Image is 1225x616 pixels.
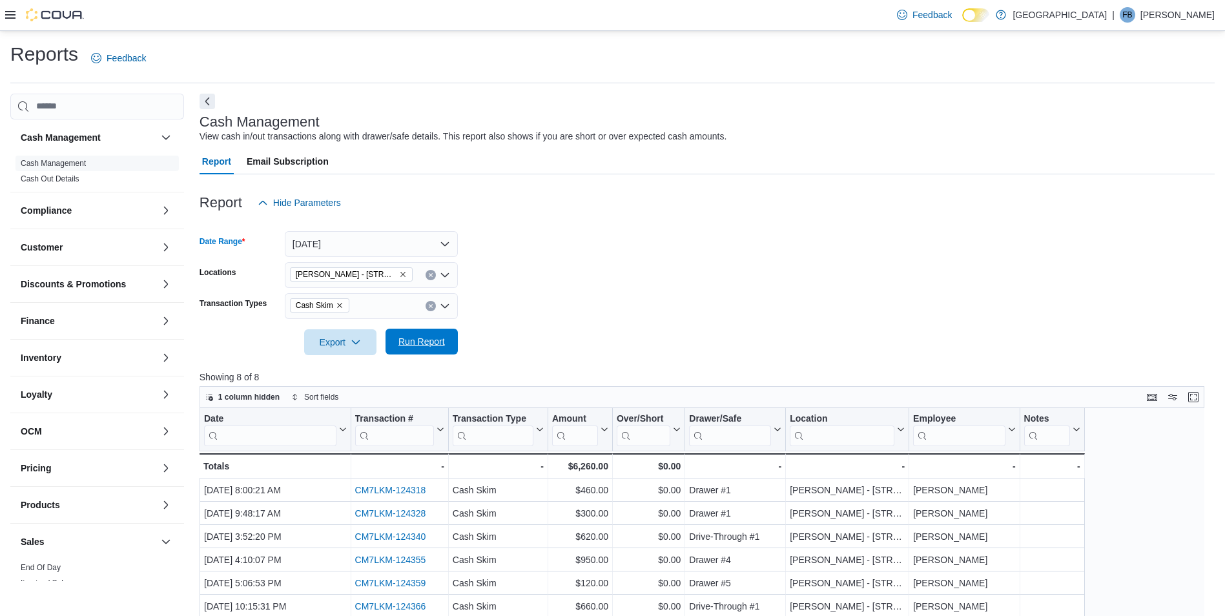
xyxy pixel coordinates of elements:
span: End Of Day [21,562,61,573]
button: Discounts & Promotions [21,278,156,291]
a: CM7LKM-124340 [355,531,426,542]
img: Cova [26,8,84,21]
button: Export [304,329,376,355]
span: Feedback [912,8,952,21]
button: Pricing [158,460,174,476]
button: Finance [158,313,174,329]
a: CM7LKM-124318 [355,485,426,495]
span: Moore - 105 SE 19th St [290,267,413,282]
div: $460.00 [552,482,608,498]
button: Products [21,498,156,511]
button: Employee [913,413,1015,446]
a: Feedback [892,2,957,28]
div: [PERSON_NAME] - [STREET_ADDRESS] [790,552,905,568]
span: Sort fields [304,392,338,402]
div: Drawer #4 [689,552,781,568]
div: $0.00 [617,552,681,568]
button: Enter fullscreen [1186,389,1201,405]
div: Drawer #1 [689,482,781,498]
h3: Inventory [21,351,61,364]
div: [DATE] 9:48:17 AM [204,506,347,521]
div: - [913,458,1015,474]
h3: Loyalty [21,388,52,401]
h3: Sales [21,535,45,548]
div: Amount [552,413,598,425]
span: Export [312,329,369,355]
div: [PERSON_NAME] - [STREET_ADDRESS] [790,575,905,591]
h3: Cash Management [21,131,101,144]
div: [PERSON_NAME] - [STREET_ADDRESS] [790,482,905,498]
h3: Finance [21,314,55,327]
h3: Customer [21,241,63,254]
div: - [355,458,444,474]
div: Transaction # [355,413,433,425]
button: 1 column hidden [200,389,285,405]
div: Employee [913,413,1005,446]
span: Hide Parameters [273,196,341,209]
button: Hide Parameters [252,190,346,216]
a: Itemized Sales [21,579,72,588]
label: Transaction Types [200,298,267,309]
div: [DATE] 8:00:21 AM [204,482,347,498]
button: Display options [1165,389,1180,405]
div: [PERSON_NAME] [913,506,1015,521]
div: Location [790,413,894,446]
div: Drive-Through #1 [689,599,781,614]
div: - [453,458,544,474]
div: $0.00 [617,458,681,474]
span: Email Subscription [247,149,329,174]
div: $0.00 [617,575,681,591]
button: Inventory [158,350,174,365]
div: [PERSON_NAME] - [STREET_ADDRESS] [790,529,905,544]
button: Compliance [158,203,174,218]
div: $300.00 [552,506,608,521]
button: Loyalty [21,388,156,401]
h3: Products [21,498,60,511]
span: Report [202,149,231,174]
button: Keyboard shortcuts [1144,389,1160,405]
div: [PERSON_NAME] [913,552,1015,568]
div: [DATE] 4:10:07 PM [204,552,347,568]
span: Itemized Sales [21,578,72,588]
h3: OCM [21,425,42,438]
a: CM7LKM-124355 [355,555,426,565]
div: Notes [1024,413,1069,446]
div: Date [204,413,336,425]
div: Location [790,413,894,425]
button: Sales [21,535,156,548]
span: Run Report [398,335,445,348]
div: Date [204,413,336,446]
button: Remove Cash Skim from selection in this group [336,302,344,309]
a: Feedback [86,45,151,71]
div: $0.00 [617,529,681,544]
button: Open list of options [440,301,450,311]
div: Cash Management [10,156,184,192]
div: [DATE] 5:06:53 PM [204,575,347,591]
span: Cash Management [21,158,86,169]
button: Customer [21,241,156,254]
a: Cash Out Details [21,174,79,183]
div: Drive-Through #1 [689,529,781,544]
div: Frank Baker [1120,7,1135,23]
div: Over/Short [617,413,670,446]
a: Cash Management [21,159,86,168]
div: Drawer #5 [689,575,781,591]
button: Sort fields [286,389,344,405]
label: Locations [200,267,236,278]
button: Amount [552,413,608,446]
button: Sales [158,534,174,549]
div: $6,260.00 [552,458,608,474]
button: Customer [158,240,174,255]
button: Notes [1024,413,1080,446]
div: Amount [552,413,598,446]
a: CM7LKM-124359 [355,578,426,588]
button: Inventory [21,351,156,364]
div: [PERSON_NAME] [913,482,1015,498]
button: Cash Management [158,130,174,145]
h1: Reports [10,41,78,67]
span: Cash Skim [296,299,333,312]
button: Clear input [426,301,436,311]
span: 1 column hidden [218,392,280,402]
div: $950.00 [552,552,608,568]
div: - [1024,458,1080,474]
